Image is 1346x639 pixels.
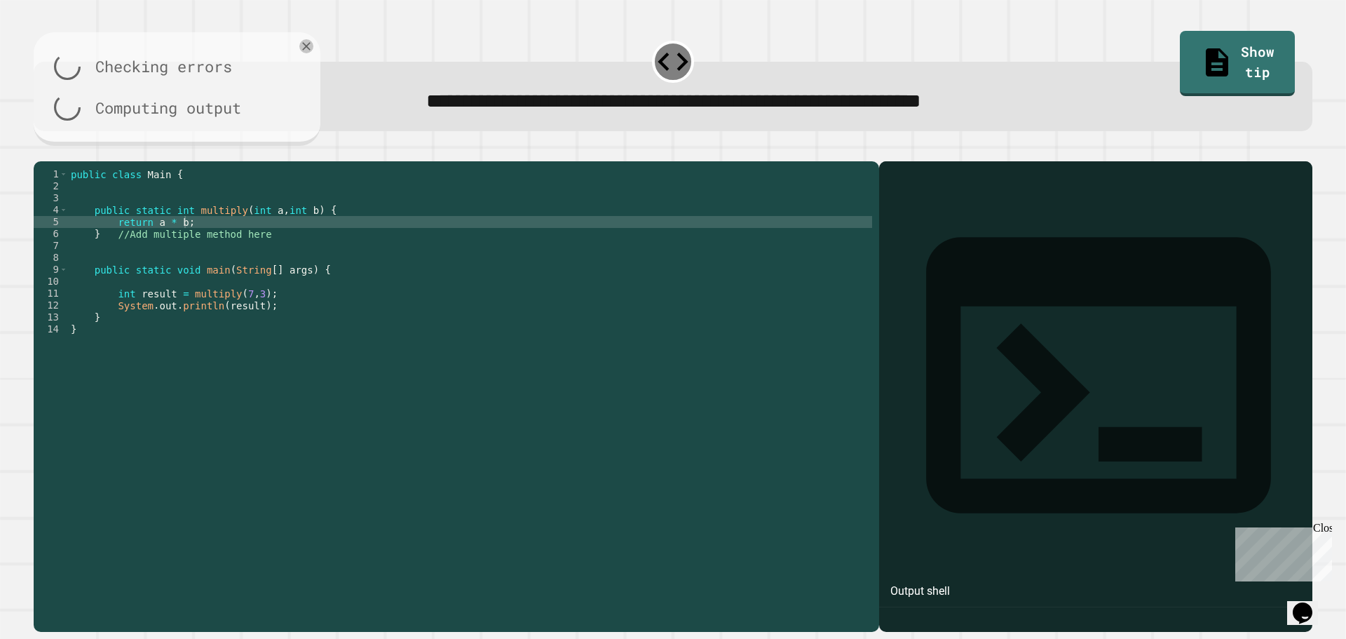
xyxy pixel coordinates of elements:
[34,204,68,216] div: 4
[1230,522,1332,581] iframe: chat widget
[95,55,232,78] div: Checking errors
[34,311,68,323] div: 13
[34,276,68,288] div: 10
[34,252,68,264] div: 8
[60,264,67,276] span: Toggle code folding, rows 9 through 13
[34,323,68,335] div: 14
[34,216,68,228] div: 5
[60,204,67,216] span: Toggle code folding, rows 4 through 6
[34,240,68,252] div: 7
[34,264,68,276] div: 9
[6,6,97,89] div: Chat with us now!Close
[34,180,68,192] div: 2
[34,288,68,300] div: 11
[34,228,68,240] div: 6
[1180,31,1294,95] a: Show tip
[34,300,68,311] div: 12
[95,96,241,119] div: Computing output
[34,168,68,180] div: 1
[34,192,68,204] div: 3
[1287,583,1332,625] iframe: chat widget
[60,168,67,180] span: Toggle code folding, rows 1 through 14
